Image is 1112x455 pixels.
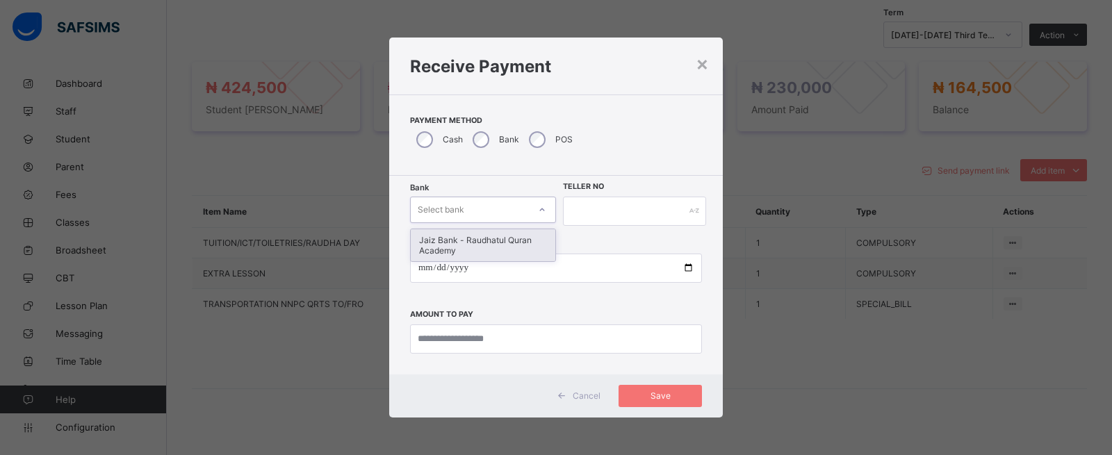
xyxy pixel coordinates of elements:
[563,182,604,191] label: Teller No
[418,197,464,223] div: Select bank
[573,390,600,401] span: Cancel
[410,310,473,319] label: Amount to pay
[410,116,702,125] span: Payment Method
[629,390,692,401] span: Save
[443,134,463,144] label: Cash
[410,56,702,76] h1: Receive Payment
[696,51,709,75] div: ×
[410,183,429,192] span: Bank
[411,229,555,261] div: Jaiz Bank - Raudhatul Quran Academy
[499,134,519,144] label: Bank
[555,134,573,144] label: POS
